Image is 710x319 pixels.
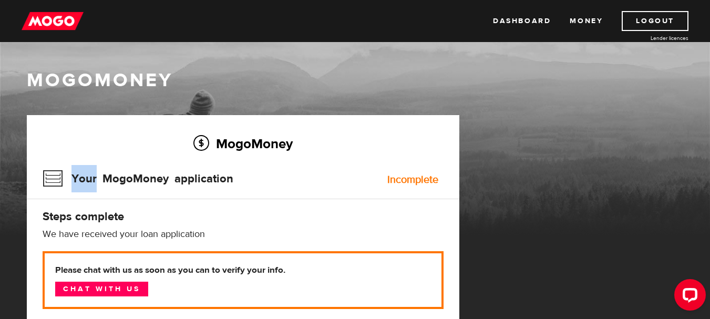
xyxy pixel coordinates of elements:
[22,11,84,31] img: mogo_logo-11ee424be714fa7cbb0f0f49df9e16ec.png
[43,132,444,155] h2: MogoMoney
[570,11,603,31] a: Money
[666,275,710,319] iframe: LiveChat chat widget
[622,11,688,31] a: Logout
[387,174,438,185] div: Incomplete
[27,69,684,91] h1: MogoMoney
[493,11,551,31] a: Dashboard
[55,282,148,296] a: Chat with us
[43,165,233,192] h3: Your MogoMoney application
[55,264,431,276] b: Please chat with us as soon as you can to verify your info.
[43,228,444,241] p: We have received your loan application
[43,209,444,224] h4: Steps complete
[610,34,688,42] a: Lender licences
